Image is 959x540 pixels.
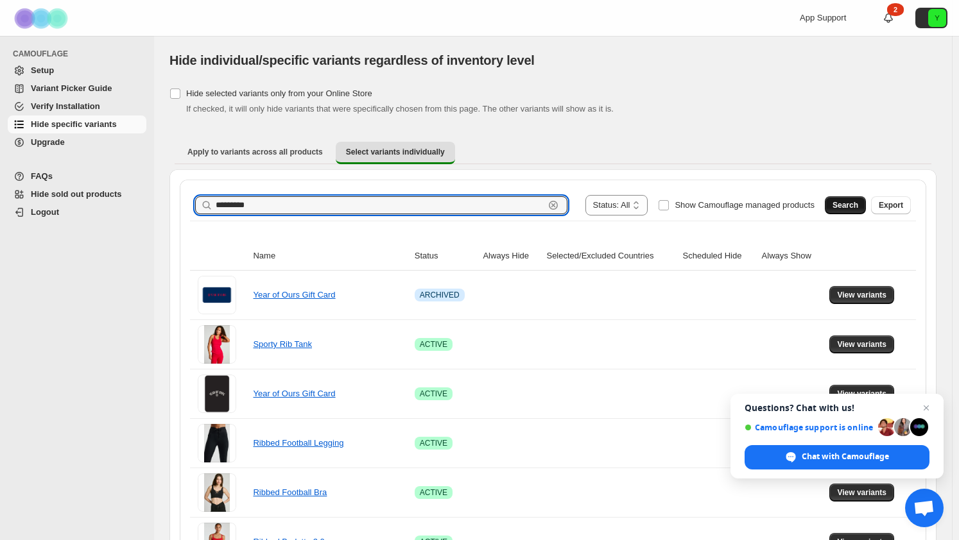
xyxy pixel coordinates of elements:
[675,200,815,210] span: Show Camouflage managed products
[8,203,146,221] a: Logout
[829,286,894,304] button: View variants
[336,142,455,164] button: Select variants individually
[8,62,146,80] a: Setup
[411,242,479,271] th: Status
[420,339,447,350] span: ACTIVE
[837,339,886,350] span: View variants
[802,451,889,462] span: Chat with Camouflage
[186,104,614,114] span: If checked, it will only hide variants that were specifically chosen from this page. The other va...
[13,49,148,59] span: CAMOUFLAGE
[253,389,335,398] a: Year of Ours Gift Card
[825,196,866,214] button: Search
[177,142,333,162] button: Apply to variants across all products
[928,9,946,27] span: Avatar with initials Y
[679,242,758,271] th: Scheduled Hide
[31,137,65,147] span: Upgrade
[31,83,112,93] span: Variant Picker Guide
[420,290,460,300] span: ARCHIVED
[887,3,904,16] div: 2
[8,80,146,97] a: Variant Picker Guide
[879,200,903,210] span: Export
[745,403,929,413] span: Questions? Chat with us!
[542,242,678,271] th: Selected/Excluded Countries
[837,290,886,300] span: View variants
[420,389,447,399] span: ACTIVE
[253,438,343,448] a: Ribbed Football Legging
[758,242,826,271] th: Always Show
[479,242,542,271] th: Always Hide
[31,207,59,217] span: Logout
[169,53,535,67] span: Hide individual/specific variants regardless of inventory level
[187,147,323,157] span: Apply to variants across all products
[253,487,327,497] a: Ribbed Football Bra
[800,13,846,22] span: App Support
[8,167,146,185] a: FAQs
[935,14,940,22] text: Y
[31,171,53,181] span: FAQs
[829,335,894,353] button: View variants
[31,65,54,75] span: Setup
[833,200,858,210] span: Search
[186,89,372,98] span: Hide selected variants only from your Online Store
[882,12,895,24] a: 2
[547,199,560,212] button: Clear
[871,196,911,214] button: Export
[905,489,944,527] a: Open chat
[915,8,947,28] button: Avatar with initials Y
[346,147,445,157] span: Select variants individually
[198,276,236,314] img: Year of Ours Gift Card
[8,185,146,203] a: Hide sold out products
[249,242,410,271] th: Name
[31,189,122,199] span: Hide sold out products
[829,484,894,502] button: View variants
[837,389,886,399] span: View variants
[420,438,447,448] span: ACTIVE
[8,115,146,133] a: Hide specific variants
[253,290,335,300] a: Year of Ours Gift Card
[253,339,312,349] a: Sporty Rib Tank
[420,487,447,498] span: ACTIVE
[31,119,117,129] span: Hide specific variants
[837,487,886,498] span: View variants
[8,133,146,151] a: Upgrade
[829,385,894,403] button: View variants
[745,423,874,432] span: Camouflage support is online
[10,1,74,36] img: Camouflage
[31,101,100,111] span: Verify Installation
[745,445,929,469] span: Chat with Camouflage
[8,97,146,115] a: Verify Installation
